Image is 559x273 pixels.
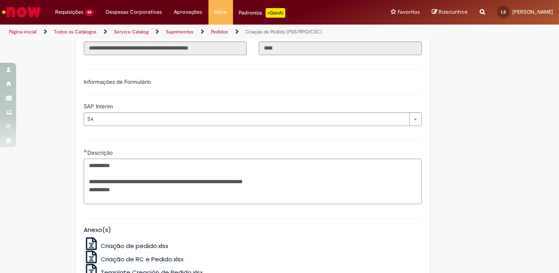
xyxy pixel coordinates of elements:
textarea: Descrição [84,159,422,204]
a: Criação de pedido.xlsx [84,242,168,250]
span: Despesas Corporativas [106,8,162,16]
span: Descrição [87,149,114,156]
span: Criação de RC e Pedido.xlsx [101,255,184,263]
span: Favoritos [398,8,420,16]
img: ServiceNow [1,4,42,20]
span: LS [501,9,506,14]
label: Informações de Formulário [84,78,151,85]
a: Criação de RC e Pedido.xlsx [84,255,184,263]
p: +GenAi [266,8,285,18]
ul: Trilhas de página [6,25,367,39]
span: Criação de pedido.xlsx [101,242,168,250]
a: Criação de Pedido (PSS/RPO/CSC) [245,29,322,35]
a: Service Catalog [114,29,149,35]
input: Código da Unidade [259,41,422,55]
input: Título [84,41,247,55]
a: Todos os Catálogos [54,29,97,35]
span: 99 [85,9,94,16]
span: Rascunhos [439,8,468,16]
a: Página inicial [9,29,37,35]
span: Aprovações [174,8,202,16]
span: SAP Interim [84,103,115,110]
span: More [215,8,227,16]
span: Obrigatório Preenchido [84,149,87,153]
a: Suprimentos [166,29,194,35]
div: Padroniza [239,8,285,18]
span: Requisições [55,8,83,16]
a: Pedidos [211,29,228,35]
a: Rascunhos [432,8,468,16]
h5: Anexo(s) [84,227,422,234]
span: S4 [87,113,405,126]
span: [PERSON_NAME] [512,8,553,15]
